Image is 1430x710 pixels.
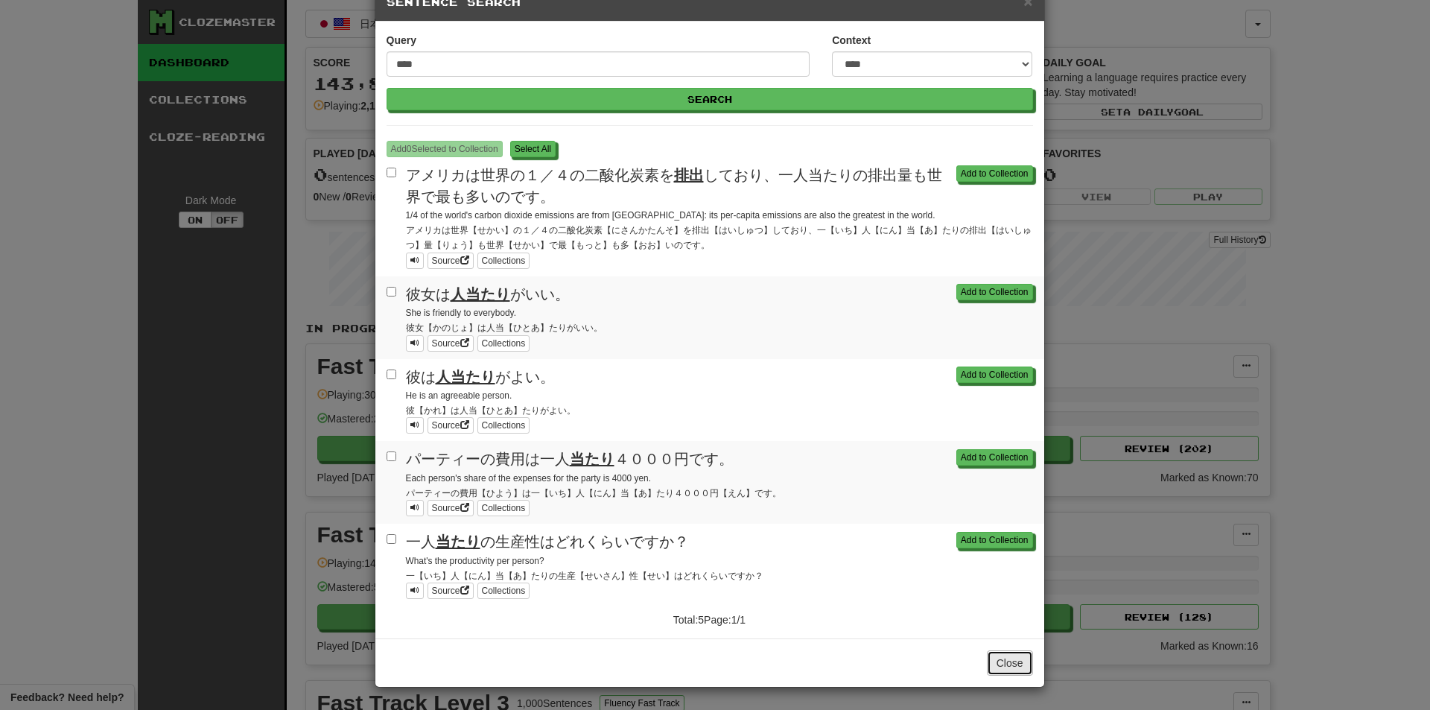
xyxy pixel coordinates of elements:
[451,286,510,302] u: 人当たり
[428,500,474,516] a: Source
[956,165,1033,182] button: Add to Collection
[477,417,530,434] button: Collections
[406,225,1032,250] small: アメリカは世界【せかい】の１／４の二酸化炭素【にさんかたんそ】を排出【はいしゅつ】しており、一【いち】人【にん】当【あ】たりの排出【はいしゅつ】量【りょう】も世界【せかい】で最【もっと】も多【お...
[477,335,530,352] button: Collections
[406,451,734,467] span: パーティーの費用は一人 ４０００円です。
[510,141,556,157] button: Select All
[406,473,651,484] small: Each person's share of the expenses for the party is 4000 yen.
[674,167,704,183] u: 排出
[832,33,871,48] label: Context
[428,253,474,269] a: Source
[406,167,942,205] span: アメリカは世界の１／４の二酸化炭素を しており、一人当たりの排出量も世界で最も多いのです。
[436,533,480,550] u: 当たり
[956,367,1033,383] button: Add to Collection
[387,141,503,157] button: Add0Selected to Collection
[428,335,474,352] a: Source
[598,606,821,627] div: Total: 5 Page: 1 / 1
[387,88,1033,110] button: Search
[406,556,544,566] small: What's the productivity per person?
[477,583,530,599] button: Collections
[406,286,570,302] span: 彼女は がいい。
[406,308,517,318] small: She is friendly to everybody.
[406,488,781,498] small: パーティーの費用【ひよう】は一【いち】人【にん】当【あ】たり４０００円【えん】です。
[477,253,530,269] button: Collections
[406,571,763,581] small: 一【いち】人【にん】当【あ】たりの生産【せいさん】性【せい】はどれくらいですか？
[477,500,530,516] button: Collections
[406,390,512,401] small: He is an agreeable person.
[387,33,416,48] label: Query
[428,417,474,434] a: Source
[406,405,576,416] small: 彼【かれ】は人当【ひとあ】たりがよい。
[956,284,1033,300] button: Add to Collection
[406,369,555,385] span: 彼は がよい。
[406,323,603,333] small: 彼女【かのじょ】は人当【ひとあ】たりがいい。
[436,369,495,385] u: 人当たり
[406,533,689,550] span: 一人 の生産性はどれくらいですか？
[956,449,1033,466] button: Add to Collection
[987,650,1033,676] button: Close
[570,451,614,467] u: 当たり
[406,210,935,221] small: 1/4 of the world's carbon dioxide emissions are from [GEOGRAPHIC_DATA]: its per-capita emissions ...
[956,532,1033,548] button: Add to Collection
[428,583,474,599] a: Source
